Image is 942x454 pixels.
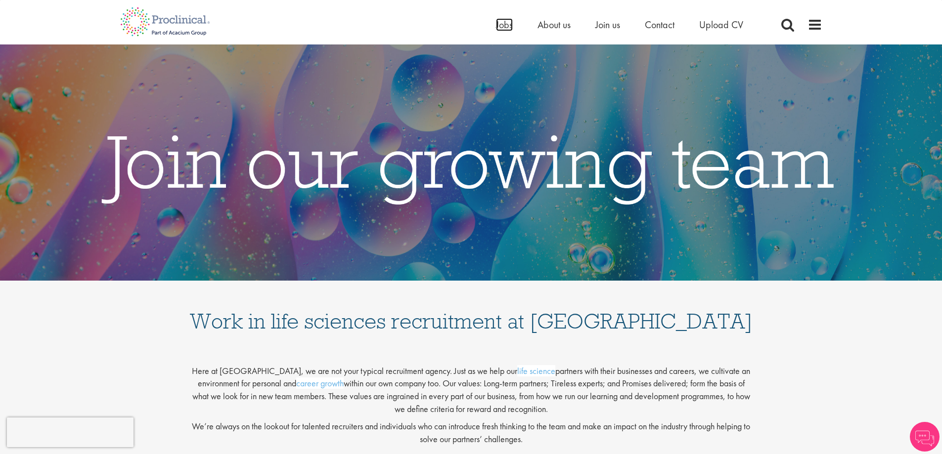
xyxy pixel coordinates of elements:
a: Jobs [496,18,513,31]
img: Chatbot [910,422,940,452]
p: Here at [GEOGRAPHIC_DATA], we are not your typical recruitment agency. Just as we help our partne... [189,357,753,415]
h1: Work in life sciences recruitment at [GEOGRAPHIC_DATA] [189,290,753,332]
a: Upload CV [699,18,743,31]
a: life science [517,365,555,376]
a: career growth [296,377,344,389]
a: About us [538,18,571,31]
a: Join us [595,18,620,31]
a: Contact [645,18,674,31]
iframe: reCAPTCHA [7,417,134,447]
p: We’re always on the lookout for talented recruiters and individuals who can introduce fresh think... [189,420,753,445]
